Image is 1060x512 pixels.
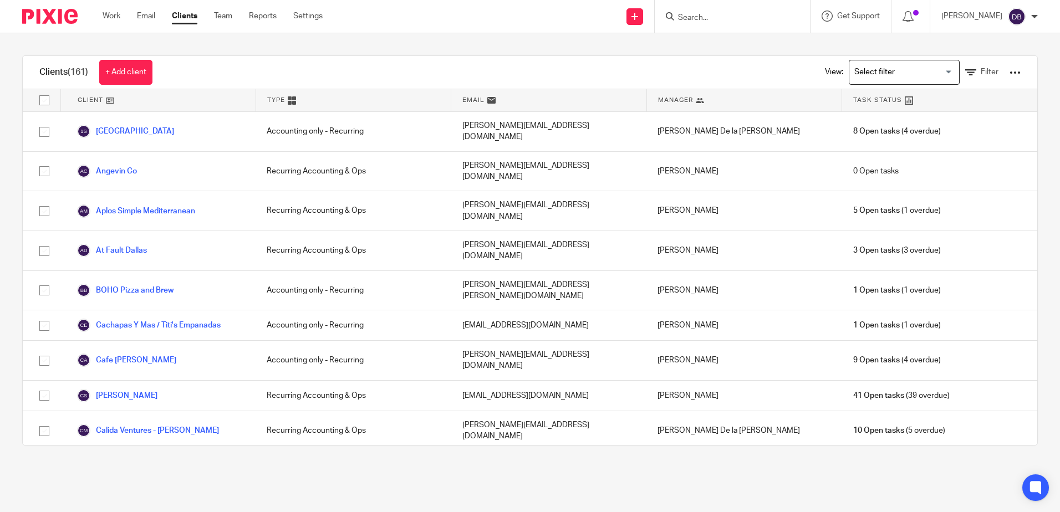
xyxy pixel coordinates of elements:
[853,355,941,366] span: (4 overdue)
[941,11,1002,22] p: [PERSON_NAME]
[646,411,842,450] div: [PERSON_NAME] De la [PERSON_NAME]
[849,60,960,85] div: Search for option
[77,424,219,437] a: Calida Ventures - [PERSON_NAME]
[646,381,842,411] div: [PERSON_NAME]
[256,271,451,310] div: Accounting only - Recurring
[451,381,646,411] div: [EMAIL_ADDRESS][DOMAIN_NAME]
[77,319,90,332] img: svg%3E
[77,125,90,138] img: svg%3E
[853,425,904,436] span: 10 Open tasks
[853,126,941,137] span: (4 overdue)
[853,95,902,105] span: Task Status
[256,381,451,411] div: Recurring Accounting & Ops
[77,284,90,297] img: svg%3E
[68,68,88,76] span: (161)
[853,205,941,216] span: (1 overdue)
[451,231,646,270] div: [PERSON_NAME][EMAIL_ADDRESS][DOMAIN_NAME]
[256,411,451,450] div: Recurring Accounting & Ops
[646,341,842,380] div: [PERSON_NAME]
[77,244,90,257] img: svg%3E
[853,320,900,331] span: 1 Open tasks
[256,341,451,380] div: Accounting only - Recurring
[256,112,451,151] div: Accounting only - Recurring
[646,271,842,310] div: [PERSON_NAME]
[256,191,451,231] div: Recurring Accounting & Ops
[853,320,941,331] span: (1 overdue)
[853,205,900,216] span: 5 Open tasks
[853,285,900,296] span: 1 Open tasks
[99,60,152,85] a: + Add client
[77,389,157,402] a: [PERSON_NAME]
[77,354,176,367] a: Cafe [PERSON_NAME]
[172,11,197,22] a: Clients
[256,152,451,191] div: Recurring Accounting & Ops
[22,9,78,24] img: Pixie
[837,12,880,20] span: Get Support
[981,68,998,76] span: Filter
[646,231,842,270] div: [PERSON_NAME]
[214,11,232,22] a: Team
[853,245,900,256] span: 3 Open tasks
[451,152,646,191] div: [PERSON_NAME][EMAIL_ADDRESS][DOMAIN_NAME]
[451,341,646,380] div: [PERSON_NAME][EMAIL_ADDRESS][DOMAIN_NAME]
[77,165,137,178] a: Angevin Co
[658,95,693,105] span: Manager
[451,191,646,231] div: [PERSON_NAME][EMAIL_ADDRESS][DOMAIN_NAME]
[677,13,777,23] input: Search
[77,204,90,218] img: svg%3E
[853,425,945,436] span: (5 overdue)
[646,112,842,151] div: [PERSON_NAME] De la [PERSON_NAME]
[646,191,842,231] div: [PERSON_NAME]
[451,411,646,450] div: [PERSON_NAME][EMAIL_ADDRESS][DOMAIN_NAME]
[77,389,90,402] img: svg%3E
[77,284,174,297] a: BOHO Pizza and Brew
[77,319,221,332] a: Cachapas Y Mas / Titi's Empanadas
[462,95,485,105] span: Email
[39,66,88,78] h1: Clients
[451,310,646,340] div: [EMAIL_ADDRESS][DOMAIN_NAME]
[256,231,451,270] div: Recurring Accounting & Ops
[853,390,904,401] span: 41 Open tasks
[853,285,941,296] span: (1 overdue)
[853,126,900,137] span: 8 Open tasks
[646,152,842,191] div: [PERSON_NAME]
[77,424,90,437] img: svg%3E
[77,125,174,138] a: [GEOGRAPHIC_DATA]
[77,354,90,367] img: svg%3E
[1008,8,1026,25] img: svg%3E
[850,63,953,82] input: Search for option
[451,112,646,151] div: [PERSON_NAME][EMAIL_ADDRESS][DOMAIN_NAME]
[77,165,90,178] img: svg%3E
[267,95,285,105] span: Type
[77,204,195,218] a: Aplos Simple Mediterranean
[137,11,155,22] a: Email
[853,390,950,401] span: (39 overdue)
[249,11,277,22] a: Reports
[646,310,842,340] div: [PERSON_NAME]
[853,166,899,177] span: 0 Open tasks
[853,245,941,256] span: (3 overdue)
[808,56,1021,89] div: View:
[77,244,147,257] a: At Fault Dallas
[256,310,451,340] div: Accounting only - Recurring
[34,90,55,111] input: Select all
[293,11,323,22] a: Settings
[451,271,646,310] div: [PERSON_NAME][EMAIL_ADDRESS][PERSON_NAME][DOMAIN_NAME]
[853,355,900,366] span: 9 Open tasks
[103,11,120,22] a: Work
[78,95,103,105] span: Client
